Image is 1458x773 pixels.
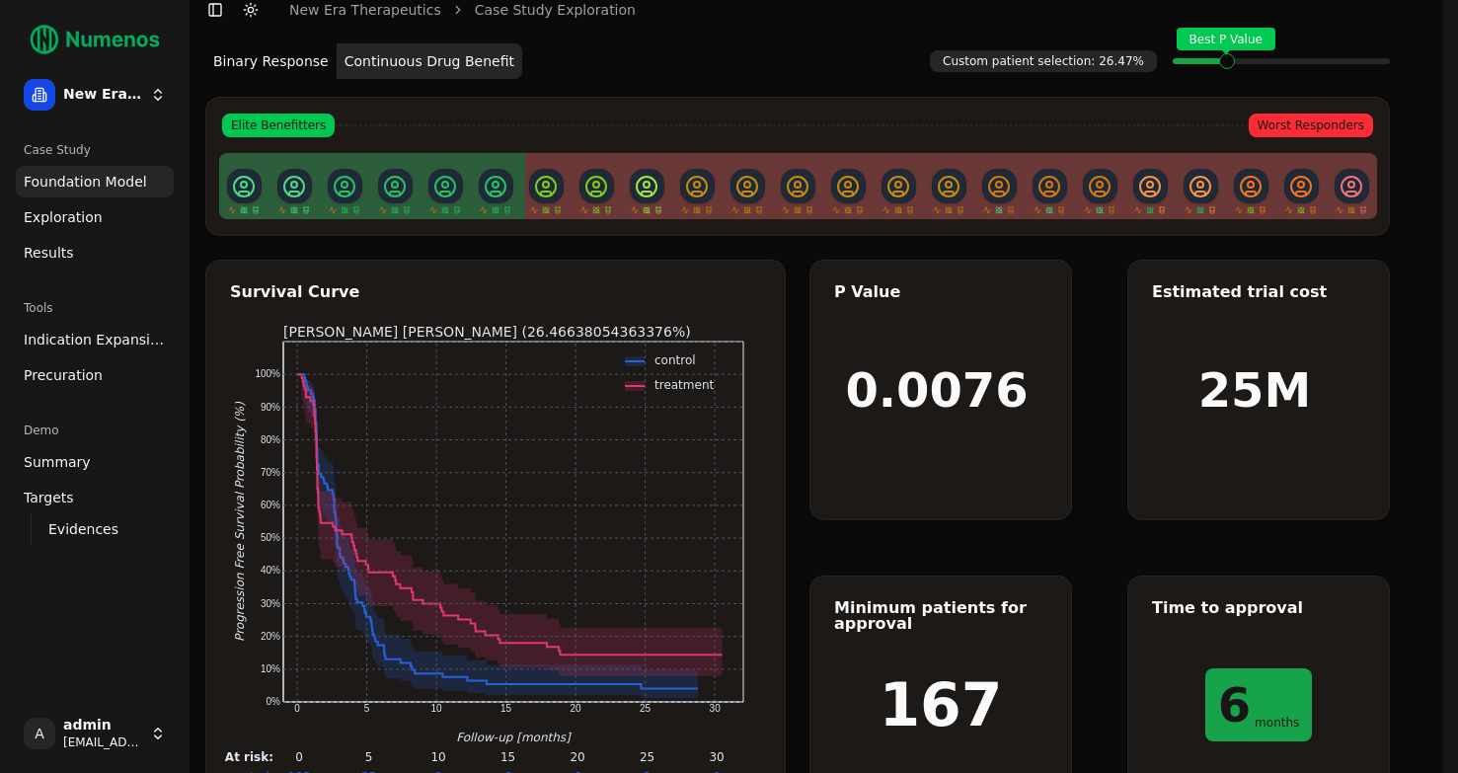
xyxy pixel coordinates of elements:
[24,172,147,192] span: Foundation Model
[639,750,653,764] text: 25
[337,43,522,79] button: Continuous Drug Benefit
[16,292,174,324] div: Tools
[499,750,514,764] text: 15
[63,717,142,734] span: admin
[16,359,174,391] a: Precuration
[845,366,1028,414] h1: 0.0076
[260,663,279,674] text: 10%
[294,703,300,714] text: 0
[430,703,442,714] text: 10
[1177,28,1275,50] span: Best P Value
[930,50,1157,72] span: Custom patient selection: 26.47%
[230,284,761,300] div: Survival Curve
[260,532,279,543] text: 50%
[709,703,721,714] text: 30
[260,598,279,609] text: 30%
[570,750,584,764] text: 20
[16,201,174,233] a: Exploration
[40,515,150,543] a: Evidences
[48,519,118,539] span: Evidences
[295,750,303,764] text: 0
[24,207,103,227] span: Exploration
[24,365,103,385] span: Precuration
[654,353,696,367] text: control
[260,500,279,510] text: 60%
[364,750,372,764] text: 5
[63,86,142,104] span: New Era Therapeutics
[260,402,279,413] text: 90%
[1255,717,1299,729] span: months
[1198,366,1312,414] h1: 25M
[63,734,142,750] span: [EMAIL_ADDRESS]
[205,43,337,79] button: Binary Response
[24,243,74,263] span: Results
[224,750,272,764] text: At risk:
[16,237,174,269] a: Results
[16,324,174,355] a: Indication Expansion
[260,565,279,576] text: 40%
[16,710,174,757] button: Aadmin[EMAIL_ADDRESS]
[255,368,280,379] text: 100%
[16,482,174,513] a: Targets
[879,675,1002,734] h1: 167
[16,166,174,197] a: Foundation Model
[16,446,174,478] a: Summary
[16,71,174,118] button: New Era Therapeutics
[709,750,724,764] text: 30
[16,16,174,63] img: Numenos
[283,324,691,340] text: [PERSON_NAME] [PERSON_NAME] (26.46638054363376%)
[233,402,247,642] text: Progression Free Survival Probability (%)
[16,134,174,166] div: Case Study
[222,114,335,137] span: Elite Benefitters
[363,703,369,714] text: 5
[1218,681,1251,729] h1: 6
[570,703,581,714] text: 20
[260,467,279,478] text: 70%
[16,415,174,446] div: Demo
[24,718,55,749] span: A
[1249,114,1373,137] span: Worst Responders
[456,731,572,744] text: Follow-up [months]
[260,434,279,445] text: 80%
[24,330,166,349] span: Indication Expansion
[24,488,74,507] span: Targets
[24,452,91,472] span: Summary
[640,703,652,714] text: 25
[654,378,714,392] text: treatment
[500,703,512,714] text: 15
[260,631,279,642] text: 20%
[266,696,280,707] text: 0%
[430,750,445,764] text: 10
